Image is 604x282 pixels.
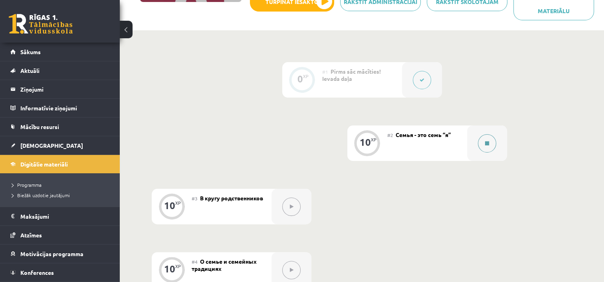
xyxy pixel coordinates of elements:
span: Atzīmes [20,231,42,239]
div: XP [371,137,376,142]
a: Maksājumi [10,207,110,225]
span: Aktuāli [20,67,40,74]
span: #4 [192,258,198,265]
span: Biežāk uzdotie jautājumi [12,192,70,198]
legend: Ziņojumi [20,80,110,98]
div: XP [175,201,181,205]
a: Konferences [10,263,110,282]
span: #1 [322,69,328,75]
a: Sākums [10,43,110,61]
div: XP [303,74,309,78]
a: Rīgas 1. Tālmācības vidusskola [9,14,73,34]
div: 10 [164,265,175,272]
a: Digitālie materiāli [10,155,110,173]
a: Biežāk uzdotie jautājumi [12,192,112,199]
span: Motivācijas programma [20,250,83,257]
span: Sākums [20,48,41,55]
a: [DEMOGRAPHIC_DATA] [10,136,110,155]
a: Ziņojumi [10,80,110,98]
span: #3 [192,195,198,202]
span: В кругу родственников [200,194,263,202]
div: 10 [164,202,175,209]
span: Pirms sāc mācīties! Ievada daļa [322,68,381,82]
a: Atzīmes [10,226,110,244]
span: Konferences [20,269,54,276]
span: Семья - это семь “я” [396,131,451,138]
a: Aktuāli [10,61,110,80]
span: Mācību resursi [20,123,59,130]
span: [DEMOGRAPHIC_DATA] [20,142,83,149]
a: Programma [12,181,112,188]
a: Informatīvie ziņojumi [10,99,110,117]
span: Programma [12,182,42,188]
div: 10 [360,139,371,146]
legend: Informatīvie ziņojumi [20,99,110,117]
div: 0 [297,75,303,82]
a: Mācību resursi [10,117,110,136]
legend: Maksājumi [20,207,110,225]
div: XP [175,264,181,268]
span: #2 [387,132,393,138]
a: Motivācijas programma [10,245,110,263]
span: Digitālie materiāli [20,161,68,168]
span: О семье и семейных традициях [192,258,257,272]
